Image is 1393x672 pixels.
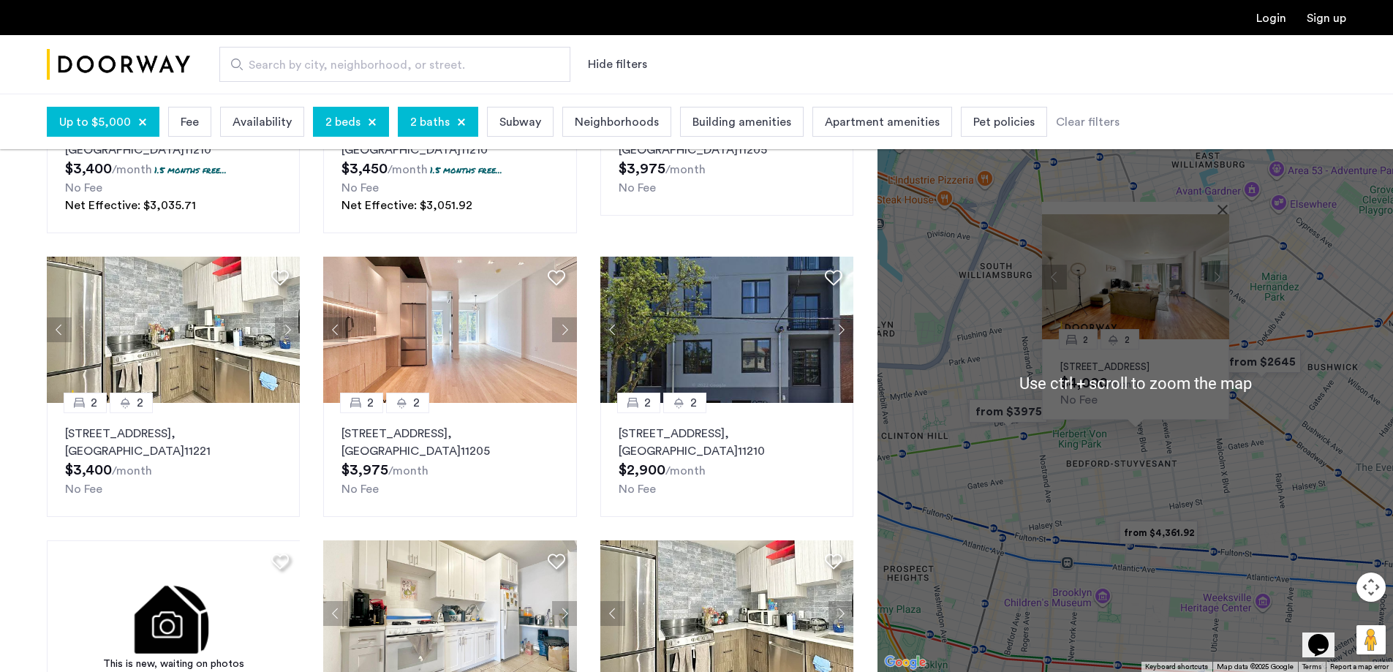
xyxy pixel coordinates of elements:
[323,601,348,626] button: Previous apartment
[388,164,428,175] sub: /month
[1356,573,1386,602] button: Map camera controls
[430,164,502,176] p: 1.5 months free...
[323,317,348,342] button: Previous apartment
[341,200,472,211] span: Net Effective: $3,051.92
[325,113,360,131] span: 2 beds
[1145,662,1208,672] button: Keyboard shortcuts
[47,403,300,517] a: 22[STREET_ADDRESS], [GEOGRAPHIC_DATA]11221No Fee
[1356,625,1386,654] button: Drag Pegman onto the map to open Street View
[249,56,529,74] span: Search by city, neighborhood, or street.
[1060,361,1211,373] p: [STREET_ADDRESS]
[65,162,112,176] span: $3,400
[233,113,292,131] span: Availability
[619,182,656,194] span: No Fee
[47,102,300,233] a: 22[STREET_ADDRESS][US_STATE], [GEOGRAPHIC_DATA]112101.5 months free...No FeeNet Effective: $3,035.71
[600,403,853,517] a: 22[STREET_ADDRESS], [GEOGRAPHIC_DATA]11210No Fee
[323,403,576,517] a: 22[STREET_ADDRESS], [GEOGRAPHIC_DATA]11205No Fee
[828,317,853,342] button: Next apartment
[65,425,282,460] p: [STREET_ADDRESS] 11221
[154,164,227,176] p: 1.5 months free...
[499,113,541,131] span: Subway
[47,37,190,92] a: Cazamio Logo
[1302,614,1349,657] iframe: chat widget
[881,653,929,672] img: Google
[828,601,853,626] button: Next apartment
[1330,662,1389,672] a: Report a map error
[1060,376,1108,390] span: $4,000
[65,463,112,477] span: $3,400
[65,200,196,211] span: Net Effective: $3,035.71
[600,317,625,342] button: Previous apartment
[963,395,1053,428] div: from $3975
[323,257,577,403] img: 2016_638542514387948968.jpeg
[1307,12,1346,24] a: Registration
[588,56,647,73] button: Show or hide filters
[47,257,301,403] img: 4f6b9112-ac7c-4443-895b-e950d3f5df76_638850710732620540.png
[1042,214,1229,339] img: Apartment photo
[65,483,102,495] span: No Fee
[619,483,656,495] span: No Fee
[54,657,293,672] div: This is new, waiting on photos
[1060,394,1098,406] span: No Fee
[341,463,388,477] span: $3,975
[323,102,576,233] a: 22[STREET_ADDRESS][US_STATE], [GEOGRAPHIC_DATA]112101.5 months free...No FeeNet Effective: $3,051.92
[137,394,143,412] span: 2
[1125,334,1130,344] span: 2
[619,425,835,460] p: [STREET_ADDRESS] 11210
[619,463,665,477] span: $2,900
[1042,264,1067,289] button: Previous apartment
[47,317,72,342] button: Previous apartment
[1056,113,1120,131] div: Clear filters
[600,257,854,403] img: 2016_638484602197551285.jpeg
[825,113,940,131] span: Apartment amenities
[665,465,706,477] sub: /month
[410,113,450,131] span: 2 baths
[1217,345,1307,378] div: from $2645
[690,394,697,412] span: 2
[65,182,102,194] span: No Fee
[112,164,152,175] sub: /month
[1217,663,1294,671] span: Map data ©2025 Google
[341,162,388,176] span: $3,450
[413,394,420,412] span: 2
[181,113,199,131] span: Fee
[219,47,570,82] input: Apartment Search
[619,162,665,176] span: $3,975
[1114,516,1204,549] div: from $4,361.92
[973,113,1035,131] span: Pet policies
[59,113,131,131] span: Up to $5,000
[644,394,651,412] span: 2
[91,394,97,412] span: 2
[575,113,659,131] span: Neighborhoods
[1204,264,1229,289] button: Next apartment
[1256,12,1286,24] a: Login
[275,317,300,342] button: Next apartment
[1083,334,1088,344] span: 2
[388,465,429,477] sub: /month
[600,601,625,626] button: Previous apartment
[1220,204,1231,214] button: Close
[881,653,929,672] a: Open this area in Google Maps (opens a new window)
[665,164,706,175] sub: /month
[341,483,379,495] span: No Fee
[341,182,379,194] span: No Fee
[552,317,577,342] button: Next apartment
[600,102,853,216] a: 22[STREET_ADDRESS], [GEOGRAPHIC_DATA]11205No Fee
[1108,380,1141,390] sub: /month
[692,113,791,131] span: Building amenities
[112,465,152,477] sub: /month
[47,37,190,92] img: logo
[367,394,374,412] span: 2
[341,425,558,460] p: [STREET_ADDRESS] 11205
[552,601,577,626] button: Next apartment
[1302,662,1321,672] a: Terms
